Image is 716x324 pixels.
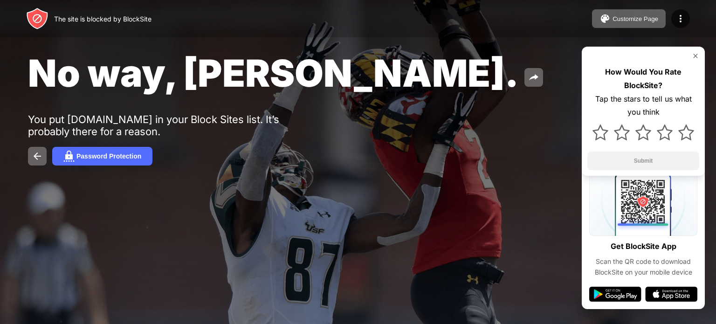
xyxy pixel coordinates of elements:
img: rate-us-close.svg [692,52,699,60]
div: Get BlockSite App [611,240,676,253]
img: star.svg [635,124,651,140]
div: How Would You Rate BlockSite? [587,65,699,92]
img: star.svg [678,124,694,140]
img: pallet.svg [599,13,611,24]
button: Customize Page [592,9,666,28]
div: The site is blocked by BlockSite [54,15,151,23]
img: star.svg [592,124,608,140]
button: Password Protection [52,147,152,165]
img: app-store.svg [645,287,697,302]
span: No way, [PERSON_NAME]. [28,50,519,96]
div: Tap the stars to tell us what you think [587,92,699,119]
button: Submit [587,152,699,170]
div: Scan the QR code to download BlockSite on your mobile device [589,256,697,277]
img: menu-icon.svg [675,13,686,24]
div: Customize Page [613,15,658,22]
div: You put [DOMAIN_NAME] in your Block Sites list. It’s probably there for a reason. [28,113,316,138]
img: header-logo.svg [26,7,48,30]
img: star.svg [614,124,630,140]
img: password.svg [63,151,75,162]
img: back.svg [32,151,43,162]
img: share.svg [528,72,539,83]
img: star.svg [657,124,673,140]
div: Password Protection [76,152,141,160]
img: google-play.svg [589,287,641,302]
